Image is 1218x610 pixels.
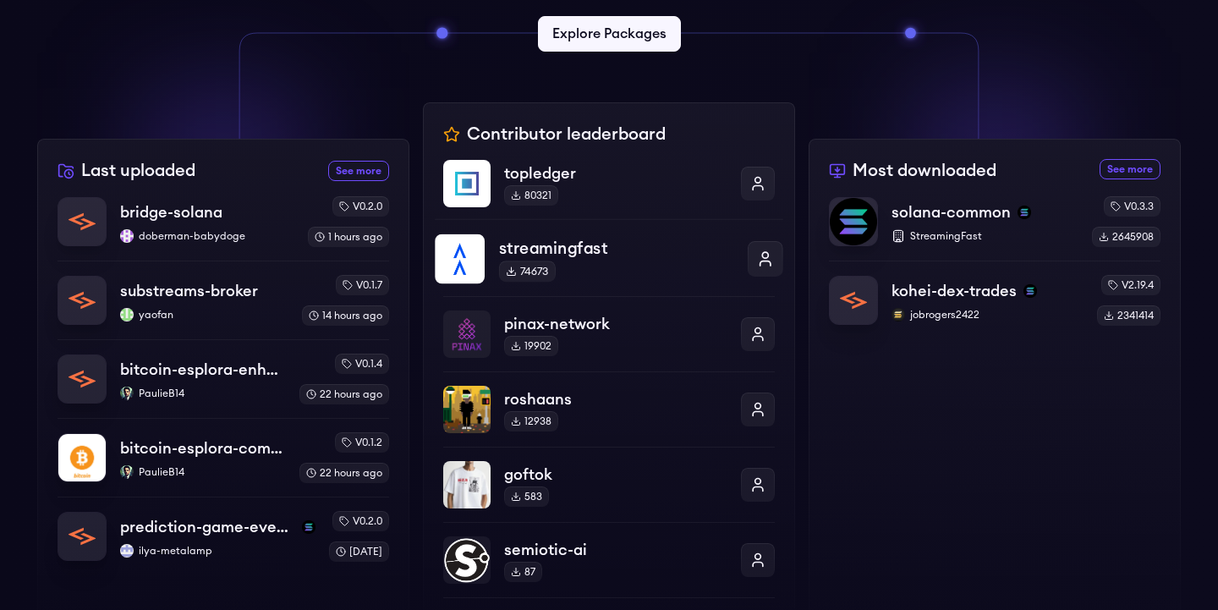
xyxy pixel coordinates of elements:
[335,432,389,453] div: v0.1.2
[892,279,1017,303] p: kohei-dex-trades
[299,463,389,483] div: 22 hours ago
[120,465,286,479] p: PaulieB14
[120,201,222,224] p: bridge-solana
[892,308,1084,321] p: jobrogers2422
[58,497,389,562] a: prediction-game-eventsprediction-game-eventssolanailya-metalampilya-metalampv0.2.0[DATE]
[120,544,315,558] p: ilya-metalamp
[499,261,556,282] div: 74673
[1101,275,1160,295] div: v2.19.4
[1092,227,1160,247] div: 2645908
[308,227,389,247] div: 1 hours ago
[58,261,389,339] a: substreams-brokersubstreams-brokeryaofanyaofanv0.1.714 hours ago
[302,520,315,534] img: solana
[504,562,542,582] div: 87
[435,234,485,284] img: streamingfast
[120,515,295,539] p: prediction-game-events
[336,275,389,295] div: v0.1.7
[120,387,286,400] p: PaulieB14
[329,541,389,562] div: [DATE]
[443,461,491,508] img: goftok
[58,196,389,261] a: bridge-solanabridge-solanadoberman-babydogedoberman-babydogev0.2.01 hours ago
[120,437,286,460] p: bitcoin-esplora-complete
[504,312,727,336] p: pinax-network
[504,336,558,356] div: 19902
[443,160,775,221] a: topledgertopledger80321
[892,229,1078,243] p: StreamingFast
[443,296,775,371] a: pinax-networkpinax-network19902
[58,434,106,481] img: bitcoin-esplora-complete
[58,277,106,324] img: substreams-broker
[332,511,389,531] div: v0.2.0
[504,486,549,507] div: 583
[58,418,389,497] a: bitcoin-esplora-completebitcoin-esplora-completePaulieB14PaulieB14v0.1.222 hours ago
[443,386,491,433] img: roshaans
[120,279,258,303] p: substreams-broker
[335,354,389,374] div: v0.1.4
[443,160,491,207] img: topledger
[443,536,491,584] img: semiotic-ai
[443,310,491,358] img: pinax-network
[504,185,558,206] div: 80321
[504,463,727,486] p: goftok
[120,229,294,243] p: doberman-babydoge
[829,196,1160,261] a: solana-commonsolana-commonsolanaStreamingFastv0.3.32645908
[499,236,733,261] p: streamingfast
[1023,284,1037,298] img: solana
[120,308,288,321] p: yaofan
[58,198,106,245] img: bridge-solana
[58,513,106,560] img: prediction-game-events
[1100,159,1160,179] a: See more most downloaded packages
[58,339,389,418] a: bitcoin-esplora-enhancedbitcoin-esplora-enhancedPaulieB14PaulieB14v0.1.422 hours ago
[120,387,134,400] img: PaulieB14
[504,387,727,411] p: roshaans
[538,16,681,52] a: Explore Packages
[332,196,389,217] div: v0.2.0
[892,308,905,321] img: jobrogers2422
[1097,305,1160,326] div: 2341414
[892,201,1011,224] p: solana-common
[830,198,877,245] img: solana-common
[1104,196,1160,217] div: v0.3.3
[435,219,783,298] a: streamingfaststreamingfast74673
[443,522,775,597] a: semiotic-aisemiotic-ai87
[120,544,134,558] img: ilya-metalamp
[504,538,727,562] p: semiotic-ai
[504,411,558,431] div: 12938
[120,308,134,321] img: yaofan
[120,358,286,382] p: bitcoin-esplora-enhanced
[1018,206,1031,219] img: solana
[504,162,727,185] p: topledger
[58,355,106,403] img: bitcoin-esplora-enhanced
[120,229,134,243] img: doberman-babydoge
[328,161,389,181] a: See more recently uploaded packages
[443,371,775,447] a: roshaansroshaans12938
[302,305,389,326] div: 14 hours ago
[299,384,389,404] div: 22 hours ago
[829,261,1160,326] a: kohei-dex-tradeskohei-dex-tradessolanajobrogers2422jobrogers2422v2.19.42341414
[120,465,134,479] img: PaulieB14
[830,277,877,324] img: kohei-dex-trades
[443,447,775,522] a: goftokgoftok583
